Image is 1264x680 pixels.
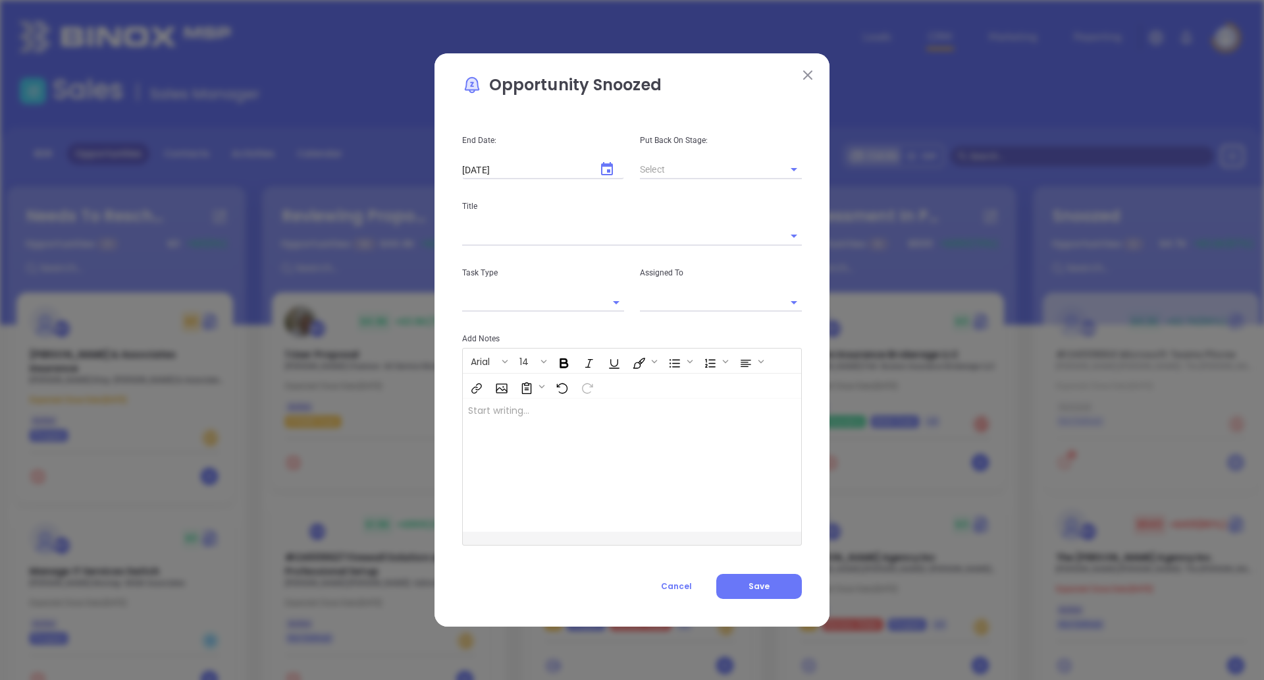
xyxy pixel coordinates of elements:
p: End Date: [462,133,624,148]
span: Arial [464,355,496,364]
button: Arial [464,350,500,372]
span: Fill color or set the text color [626,350,660,372]
span: Insert link [463,375,487,397]
button: Save [716,574,802,599]
span: Undo [549,375,573,397]
span: Underline [601,350,625,372]
p: Add Notes [462,331,802,346]
button: Open [785,227,803,245]
button: 14 [513,350,539,372]
input: MM/DD/YYYY [462,165,586,176]
p: Task Type [462,266,624,280]
span: Redo [574,375,598,397]
input: Select [640,160,765,179]
span: 14 [513,355,535,364]
button: Cancel [637,574,716,599]
span: Bold [551,350,575,372]
span: Insert Unordered List [662,350,696,372]
span: Italic [576,350,600,372]
span: Surveys [513,375,548,397]
span: Font family [463,350,511,372]
button: Open [607,293,625,312]
button: Open [785,293,803,312]
button: Open [785,160,803,179]
span: Save [749,581,770,592]
button: Choose date, selected date is Nov 3, 2025 [591,154,623,185]
p: Title [462,199,802,213]
p: Put Back On Stage: [640,133,802,148]
span: Insert Image [488,375,512,397]
span: Cancel [661,581,692,592]
p: Assigned To [640,266,802,280]
span: Insert Ordered List [697,350,731,372]
p: Opportunity Snoozed [462,73,802,103]
span: Align [733,350,767,372]
span: Font size [512,350,550,372]
img: close modal [803,71,812,80]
